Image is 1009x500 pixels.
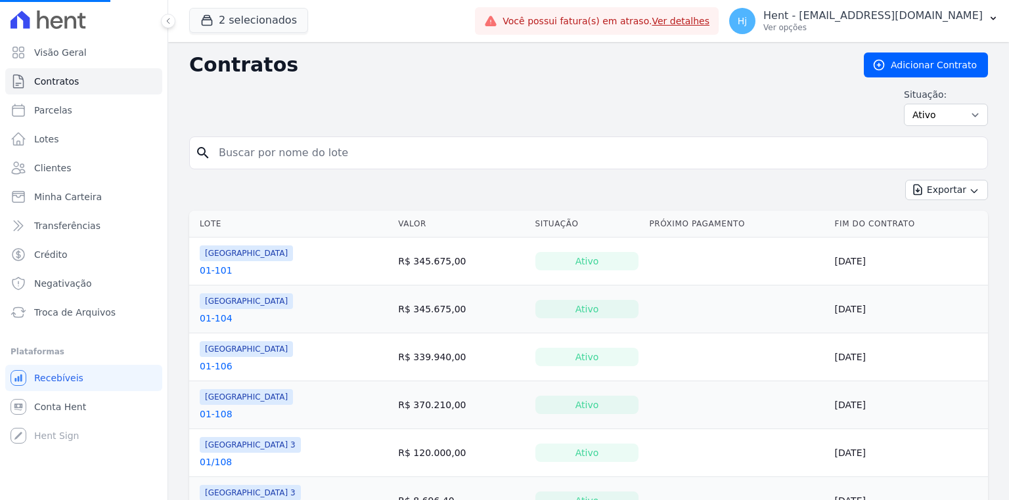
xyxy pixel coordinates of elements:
span: Clientes [34,161,71,175]
span: [GEOGRAPHIC_DATA] [200,389,293,405]
a: Transferências [5,213,162,239]
th: Situação [530,211,644,238]
span: Você possui fatura(s) em atraso. [503,14,709,28]
label: Situação: [904,88,988,101]
button: 2 selecionados [189,8,308,33]
span: Transferências [34,219,101,232]
span: Visão Geral [34,46,87,59]
button: Hj Hent - [EMAIL_ADDRESS][DOMAIN_NAME] Ver opções [719,3,1009,39]
td: R$ 345.675,00 [393,238,529,285]
a: Parcelas [5,97,162,123]
a: Visão Geral [5,39,162,66]
a: Negativação [5,270,162,297]
a: 01/108 [200,455,232,469]
i: search [195,145,211,161]
a: 01-104 [200,312,233,325]
th: Lote [189,211,393,238]
td: R$ 120.000,00 [393,429,529,477]
p: Hent - [EMAIL_ADDRESS][DOMAIN_NAME] [763,9,983,22]
span: Conta Hent [34,400,86,413]
a: Conta Hent [5,394,162,420]
a: Clientes [5,155,162,181]
input: Buscar por nome do lote [211,140,982,166]
h2: Contratos [189,53,843,77]
span: Minha Carteira [34,190,102,203]
td: [DATE] [830,381,988,429]
span: [GEOGRAPHIC_DATA] [200,293,293,309]
p: Ver opções [763,22,983,33]
a: Troca de Arquivos [5,299,162,325]
span: Recebíveis [34,371,83,385]
button: Exportar [905,180,988,200]
a: 01-106 [200,360,233,373]
span: Parcelas [34,104,72,117]
a: 01-101 [200,264,233,277]
a: Ver detalhes [652,16,709,26]
td: [DATE] [830,285,988,333]
th: Fim do Contrato [830,211,988,238]
a: Minha Carteira [5,184,162,210]
a: Crédito [5,241,162,268]
span: Lotes [34,133,59,146]
td: R$ 370.210,00 [393,381,529,429]
a: Contratos [5,68,162,94]
td: [DATE] [830,429,988,477]
div: Plataformas [11,344,157,360]
td: R$ 339.940,00 [393,333,529,381]
div: Ativo [535,300,639,318]
th: Valor [393,211,529,238]
span: Negativação [34,277,92,290]
td: [DATE] [830,238,988,285]
td: [DATE] [830,333,988,381]
span: Troca de Arquivos [34,306,116,319]
span: Hj [738,16,747,26]
th: Próximo Pagamento [644,211,829,238]
span: Contratos [34,75,79,88]
div: Ativo [535,444,639,462]
span: Crédito [34,248,68,261]
div: Ativo [535,396,639,414]
div: Ativo [535,252,639,270]
td: R$ 345.675,00 [393,285,529,333]
span: [GEOGRAPHIC_DATA] 3 [200,437,301,453]
a: Recebíveis [5,365,162,391]
span: [GEOGRAPHIC_DATA] [200,245,293,261]
a: Lotes [5,126,162,152]
a: 01-108 [200,407,233,421]
div: Ativo [535,348,639,366]
a: Adicionar Contrato [864,52,988,77]
span: [GEOGRAPHIC_DATA] [200,341,293,357]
